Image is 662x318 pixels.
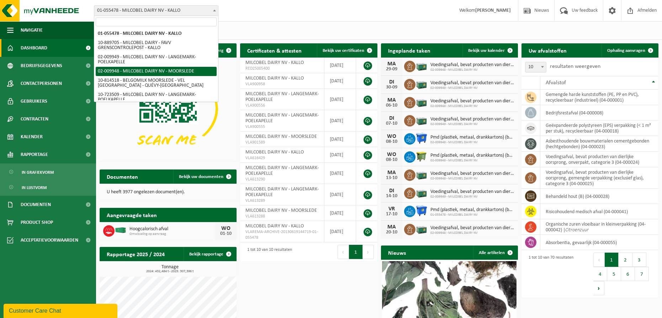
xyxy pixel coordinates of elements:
[621,267,635,281] button: 6
[385,152,399,157] div: WO
[430,158,514,163] span: 02-009948 - MILCOBEL DAIRY NV
[381,246,413,259] h2: Nieuws
[385,61,399,67] div: MA
[550,64,600,69] label: resultaten weergeven
[324,221,356,242] td: [DATE]
[245,208,317,213] span: MILCOBEL DAIRY NV - MOORSLEDE
[468,48,505,53] span: Bekijk uw kalender
[415,114,428,126] img: PB-LB-0680-HPE-GN-01
[245,155,319,161] span: VLA616429
[385,176,399,180] div: 13-10
[219,231,233,236] div: 01-10
[430,135,514,140] span: Pmd (plastiek, metaal, drankkartons) (bedrijven)
[415,78,428,90] img: PB-LB-0680-HPE-GN-01
[173,169,236,184] a: Bekijk uw documenten
[363,245,374,259] button: Next
[96,38,217,53] li: 10-889705 - MILCOBEL DAIRY - FAVV GRENSCONTROLEPOST - KALLO
[324,147,356,163] td: [DATE]
[430,189,514,195] span: Voedingsafval, bevat producten van dierlijke oorsprong, onverpakt, categorie 3
[385,115,399,121] div: DI
[415,168,428,180] img: PB-LB-0680-HPE-GN-01
[4,302,119,318] iframe: chat widget
[245,113,319,124] span: MILCOBEL DAIRY NV - LANGEMARK-POELKAPELLE
[385,230,399,235] div: 20-10
[475,8,511,13] strong: [PERSON_NAME]
[593,281,604,295] button: Next
[525,62,546,72] span: 10
[430,225,514,231] span: Voedingsafval, bevat producten van dierlijke oorsprong, gemengde verpakking (exc...
[430,68,514,72] span: 02-009948 - MILCOBEL DAIRY NV
[245,91,319,102] span: MILCOBEL DAIRY NV - LANGEMARK-POELKAPELLE
[415,205,428,217] img: WB-1100-HPE-BE-01
[462,43,517,58] a: Bekijk uw kalender
[2,165,94,179] a: In grafiekvorm
[632,253,646,267] button: 3
[430,98,514,104] span: Voedingsafval, bevat producten van dierlijke oorsprong, gemengde verpakking (exc...
[245,177,319,182] span: VLA613290
[540,90,658,105] td: gemengde harde kunststoffen (PE, PP en PVC), recycleerbaar (industrieel) (04-000001)
[415,223,428,235] img: PB-LB-0680-HPE-GN-01
[21,128,43,146] span: Kalender
[100,58,237,160] img: Download de VHEPlus App
[540,105,658,120] td: bedrijfsrestafval (04-000008)
[324,89,356,110] td: [DATE]
[540,219,658,235] td: organische zuren vloeibaar in kleinverpakking (04-000042) |
[323,48,364,53] span: Bekijk uw certificaten
[349,245,363,259] button: 1
[107,190,229,195] p: U heeft 3977 ongelezen document(en).
[619,253,632,267] button: 2
[184,247,236,261] a: Bekijk rapportage
[385,139,399,144] div: 08-10
[546,80,566,86] span: Afvalstof
[22,181,47,194] span: In lijstvorm
[430,207,514,213] span: Pmd (plastiek, metaal, drankkartons) (bedrijven)
[96,90,217,104] li: 10-723509 - MILCOBEL DAIRY NV - LANGEMARK-POELKAPELLE
[245,66,319,71] span: RED25005400
[179,174,223,179] span: Bekijk uw documenten
[96,29,217,38] li: 01-055478 - MILCOBEL DAIRY NV - KALLO
[430,153,514,158] span: Pmd (plastiek, metaal, drankkartons) (bedrijven)
[565,227,589,233] i: Citroenzuur
[21,214,53,231] span: Product Shop
[21,92,47,110] span: Gebruikers
[245,223,304,229] span: MILCOBEL DAIRY NV - KALLO
[245,76,304,81] span: MILCOBEL DAIRY NV - KALLO
[129,232,215,236] span: Omwisseling op aanvraag
[100,208,164,222] h2: Aangevraagde taken
[430,104,514,108] span: 02-009948 - MILCOBEL DAIRY NV
[430,122,514,126] span: 02-009949 - MILCOBEL DAIRY NV
[129,226,215,232] span: Hoogcalorisch afval
[324,205,356,221] td: [DATE]
[324,184,356,205] td: [DATE]
[324,73,356,89] td: [DATE]
[430,117,514,122] span: Voedingsafval, bevat producten van dierlijke oorsprong, onverpakt, categorie 3
[385,194,399,199] div: 14-10
[415,60,428,72] img: PB-LB-0680-HPE-GN-01
[385,79,399,85] div: DI
[385,67,399,72] div: 29-09
[521,43,574,57] h2: Uw afvalstoffen
[240,43,309,57] h2: Certificaten & attesten
[430,86,514,90] span: 02-009949 - MILCOBEL DAIRY NV
[430,195,514,199] span: 02-009949 - MILCOBEL DAIRY NV
[430,62,514,68] span: Voedingsafval, bevat producten van dierlijke oorsprong, gemengde verpakking (exc...
[607,267,621,281] button: 5
[96,67,217,76] li: 02-009948 - MILCOBEL DAIRY NV - MOORSLEDE
[100,247,172,261] h2: Rapportage 2025 / 2024
[21,57,62,75] span: Bedrijfsgegevens
[385,85,399,90] div: 30-09
[381,43,438,57] h2: Ingeplande taken
[202,43,236,58] button: Verberg
[96,53,217,67] li: 02-009949 - MILCOBEL DAIRY NV - LANGEMARK-POELKAPELLE
[245,140,319,145] span: VLA901589
[430,213,514,217] span: 01-055478 - MILCOBEL DAIRY NV
[94,6,218,16] span: 01-055478 - MILCOBEL DAIRY NV - KALLO
[2,180,94,194] a: In lijstvorm
[21,21,43,39] span: Navigatie
[103,265,237,273] h3: Tonnage
[602,43,658,58] a: Ophaling aanvragen
[245,165,319,176] span: MILCOBEL DAIRY NV - LANGEMARK-POELKAPELLE
[540,136,658,152] td: asbesthoudende bouwmaterialen cementgebonden (hechtgebonden) (04-000023)
[385,170,399,176] div: MA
